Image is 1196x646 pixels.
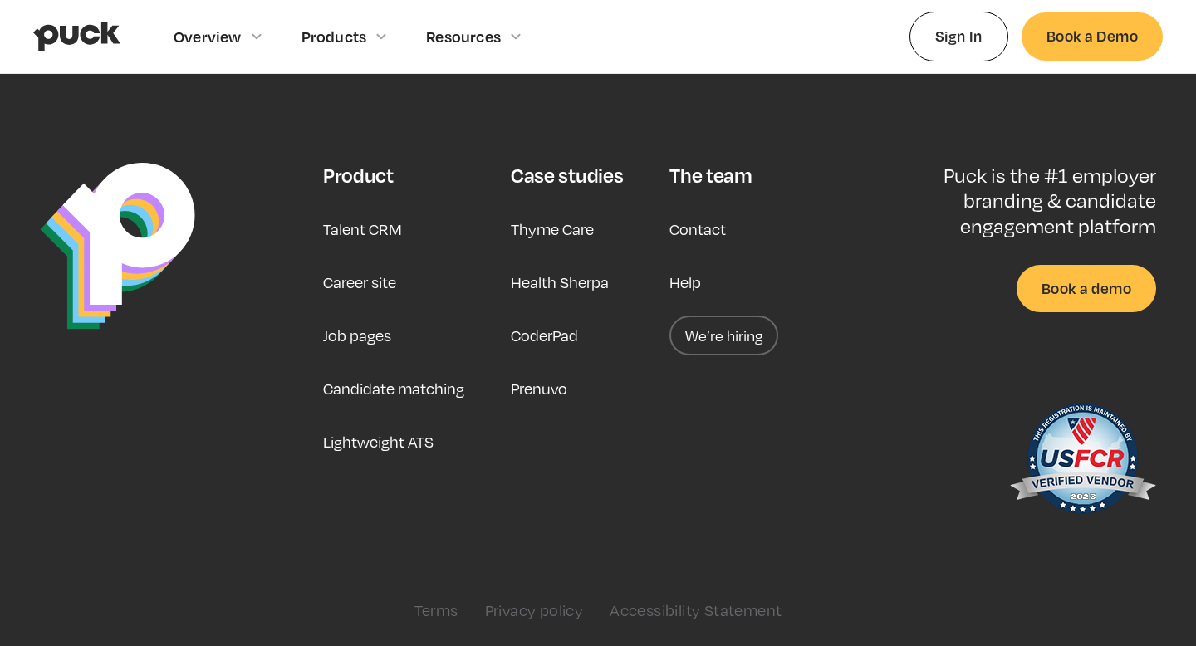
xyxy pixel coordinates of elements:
[174,27,242,46] div: Overview
[323,422,434,462] a: Lightweight ATS
[511,262,609,302] a: Health Sherpa
[511,316,578,355] a: CoderPad
[1017,265,1156,312] a: Book a demo
[40,163,195,330] img: Puck Logo
[669,262,701,302] a: Help
[669,316,778,355] a: We’re hiring
[1022,12,1163,60] a: Book a Demo
[1008,395,1156,528] img: US Federal Contractor Registration System for Award Management Verified Vendor Seal
[323,163,394,188] div: Product
[890,163,1156,238] p: Puck is the #1 employer branding & candidate engagement platform
[301,27,367,46] div: Products
[511,163,623,188] div: Case studies
[669,163,752,188] div: The team
[323,209,402,249] a: Talent CRM
[909,12,1008,61] a: Sign In
[485,601,584,619] a: Privacy policy
[426,27,501,46] div: Resources
[511,209,594,249] a: Thyme Care
[610,601,782,619] a: Accessibility Statement
[511,369,567,409] a: Prenuvo
[323,369,464,409] a: Candidate matching
[323,316,391,355] a: Job pages
[323,262,396,302] a: Career site
[669,209,726,249] a: Contact
[414,601,458,619] a: Terms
